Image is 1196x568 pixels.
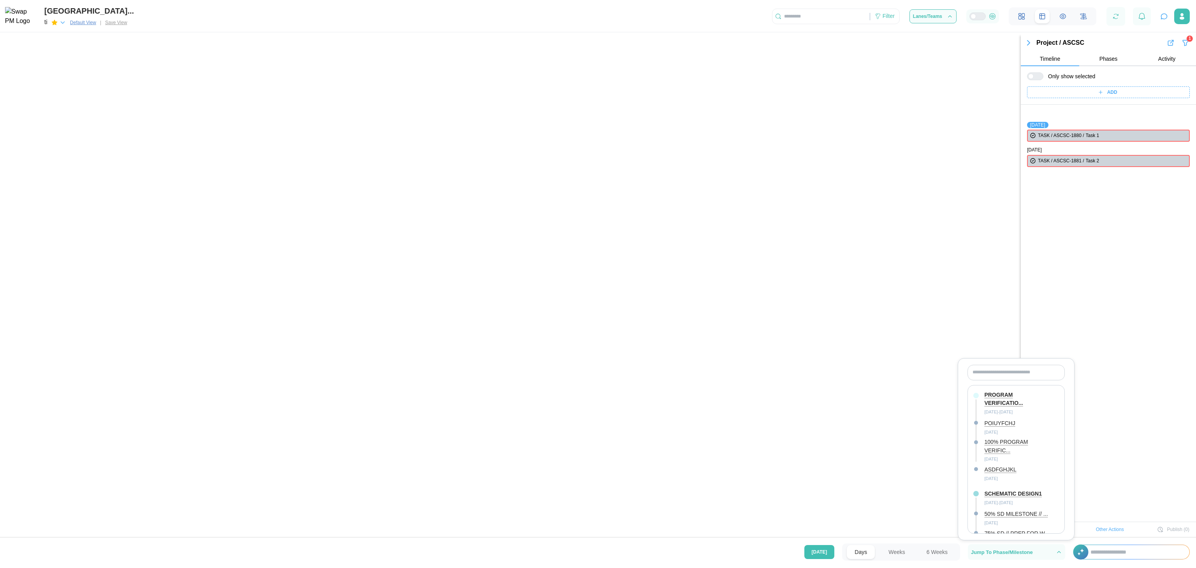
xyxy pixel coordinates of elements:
div: Task 2 [1086,157,1179,165]
div: TASK / ASCSC-1880 / [1038,132,1084,139]
div: [DATE] - [DATE] [984,499,1051,506]
div: PROGRAM VERIFICATIO... [984,391,1051,408]
div: ti [44,18,47,27]
div: TASK / ASCSC-1881 / [1038,157,1084,165]
button: Days [847,545,875,559]
button: Filter [1181,39,1190,47]
div: 75% SD // PREP FOR W... [984,529,1049,538]
div: [GEOGRAPHIC_DATA]... [44,5,134,17]
span: Other Actions [1096,524,1124,535]
span: Only show selected [1043,72,1095,80]
div: [DATE] [984,456,1051,462]
a: [DATE] [1030,122,1045,128]
a: [DATE] [1027,146,1042,154]
div: Filter [883,12,895,21]
span: Default View [70,19,96,26]
div: [DATE] - [DATE] [984,409,1051,415]
div: 1 [1189,35,1191,42]
button: Export Results [1166,39,1175,47]
div: [DATE] [984,429,1051,436]
button: Open project assistant [1159,11,1170,22]
span: [DATE] [812,545,827,559]
img: Swap PM Logo [5,7,37,26]
div: SCHEMATIC DESIGN1 [984,490,1042,498]
span: Phases [1099,56,1118,62]
div: 100% PROGRAM VERIFIC... [984,438,1051,455]
div: + [1073,545,1190,559]
button: 6 Weeks [919,545,955,559]
div: Project / ASCSC [1036,38,1166,48]
div: [DATE] [984,475,1051,482]
div: ASDFGHJKL [984,466,1016,474]
span: Activity [1158,56,1175,62]
button: Refresh Grid [1110,11,1121,22]
div: Task 1 [1086,132,1179,139]
span: Jump To Phase/Milestone [971,550,1033,555]
span: ADD [1107,87,1117,98]
div: POIUYFCHJ [984,419,1015,428]
span: Lanes/Teams [913,14,942,19]
span: Timeline [1040,56,1060,62]
div: [DATE] [984,520,1051,526]
div: | [100,19,101,26]
button: Weeks [881,545,913,559]
div: 50% SD MILESTONE // ... [984,510,1048,519]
